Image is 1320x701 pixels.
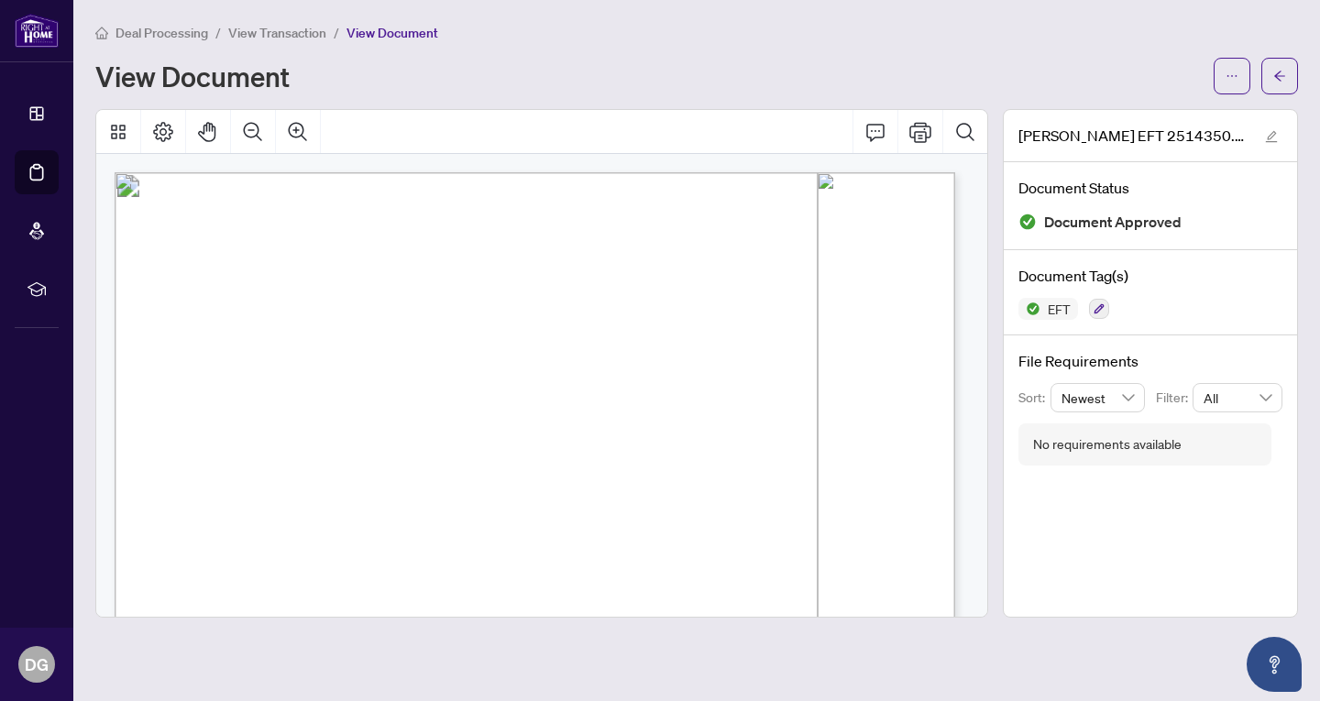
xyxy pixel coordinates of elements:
[228,25,326,41] span: View Transaction
[346,25,438,41] span: View Document
[1018,298,1040,320] img: Status Icon
[1018,388,1050,408] p: Sort:
[95,61,290,91] h1: View Document
[115,25,208,41] span: Deal Processing
[1204,384,1271,411] span: All
[15,14,59,48] img: logo
[25,652,49,677] span: DG
[95,27,108,39] span: home
[1226,70,1238,82] span: ellipsis
[1247,637,1302,692] button: Open asap
[334,22,339,43] li: /
[1061,384,1135,411] span: Newest
[1033,434,1182,455] div: No requirements available
[1156,388,1193,408] p: Filter:
[1044,210,1182,235] span: Document Approved
[1018,177,1282,199] h4: Document Status
[215,22,221,43] li: /
[1273,70,1286,82] span: arrow-left
[1018,265,1282,287] h4: Document Tag(s)
[1018,213,1037,231] img: Document Status
[1018,350,1282,372] h4: File Requirements
[1265,130,1278,143] span: edit
[1040,302,1078,315] span: EFT
[1018,125,1248,147] span: [PERSON_NAME] EFT 2514350.pdf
